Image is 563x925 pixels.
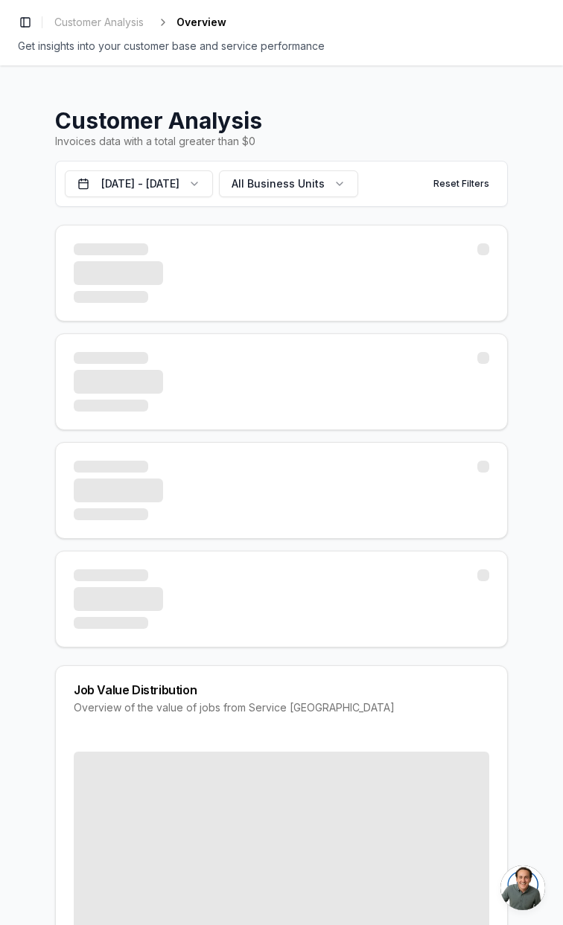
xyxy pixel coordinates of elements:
[48,12,150,33] a: Customer Analysis
[176,15,226,30] span: Overview
[55,134,508,149] div: Invoices data with a total greater than $0
[54,15,144,30] span: Customer Analysis
[232,176,325,191] span: All Business Units
[18,39,545,54] div: Get insights into your customer base and service performance
[74,700,489,715] div: Overview of the value of jobs from Service [GEOGRAPHIC_DATA]
[48,12,226,33] nav: breadcrumb
[219,170,358,197] button: All Business Units
[74,684,489,696] div: Job Value Distribution
[500,865,545,910] a: Open chat
[55,107,508,134] h1: Customer Analysis
[424,172,498,196] button: Reset Filters
[65,170,213,197] button: [DATE] - [DATE]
